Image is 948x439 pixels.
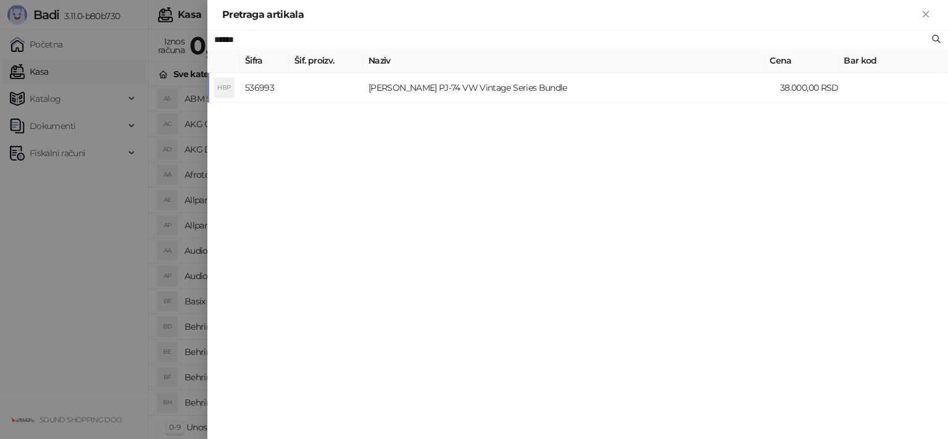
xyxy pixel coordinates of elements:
th: Šifra [240,49,289,73]
div: HBP [214,78,234,98]
td: [PERSON_NAME] PJ-74 VW Vintage Series Bundle [364,73,775,103]
button: Zatvori [918,7,933,22]
th: Šif. proizv. [289,49,364,73]
div: Pretraga artikala [222,7,918,22]
td: 536993 [240,73,289,103]
th: Bar kod [839,49,938,73]
th: Naziv [364,49,765,73]
td: 38.000,00 RSD [775,73,849,103]
th: Cena [765,49,839,73]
